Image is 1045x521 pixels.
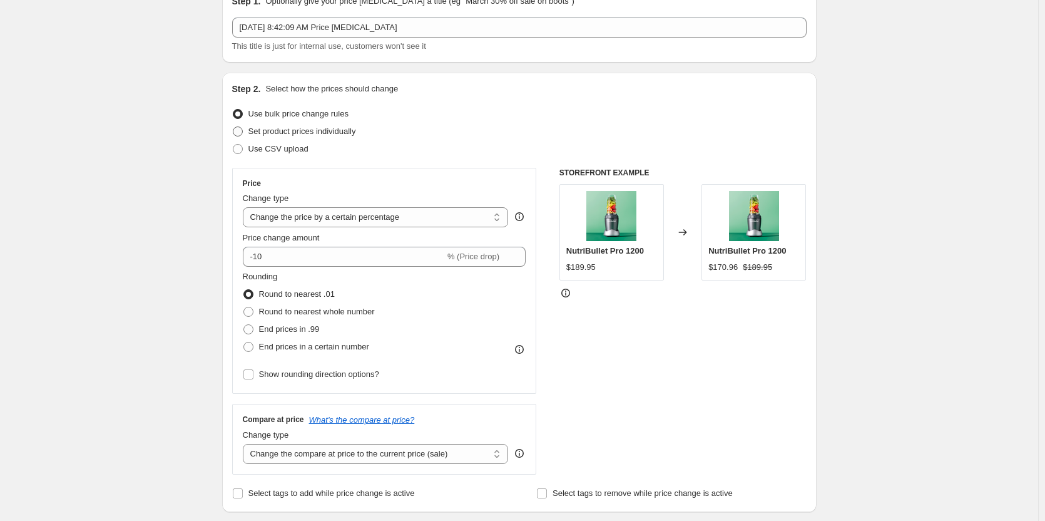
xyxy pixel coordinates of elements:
span: Change type [243,430,289,440]
h6: STOREFRONT EXAMPLE [559,168,807,178]
img: Untitleddesign_4_80x.png [586,191,636,241]
h2: Step 2. [232,83,261,95]
span: Show rounding direction options? [259,369,379,379]
span: Round to nearest whole number [259,307,375,316]
span: Round to nearest .01 [259,289,335,299]
input: -15 [243,247,445,267]
span: Set product prices individually [248,126,356,136]
span: Use CSV upload [248,144,308,153]
span: Rounding [243,272,278,281]
div: help [513,210,526,223]
span: Select tags to add while price change is active [248,488,415,498]
div: help [513,447,526,460]
img: Untitleddesign_4_80x.png [729,191,779,241]
span: NutriBullet Pro 1200 [708,246,786,255]
span: NutriBullet Pro 1200 [566,246,644,255]
p: Select how the prices should change [265,83,398,95]
span: Use bulk price change rules [248,109,349,118]
input: 30% off holiday sale [232,18,807,38]
span: Change type [243,193,289,203]
h3: Price [243,178,261,188]
span: Select tags to remove while price change is active [553,488,733,498]
span: End prices in a certain number [259,342,369,351]
span: % (Price drop) [447,252,499,261]
button: What's the compare at price? [309,415,415,425]
div: $189.95 [566,261,596,274]
strike: $189.95 [743,261,772,274]
span: End prices in .99 [259,324,320,334]
div: $170.96 [708,261,738,274]
span: Price change amount [243,233,320,242]
h3: Compare at price [243,415,304,425]
span: This title is just for internal use, customers won't see it [232,41,426,51]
